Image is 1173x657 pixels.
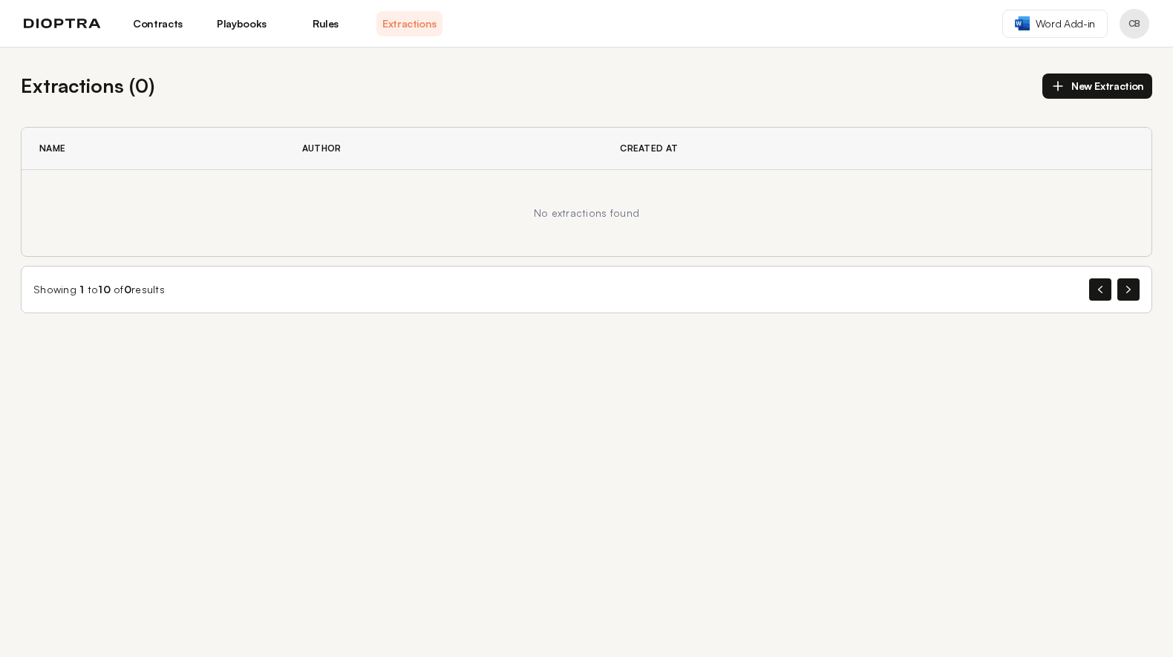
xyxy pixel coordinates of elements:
[98,283,111,295] span: 10
[602,128,999,170] th: Created At
[79,283,84,295] span: 1
[125,11,191,36] a: Contracts
[1015,16,1030,30] img: word
[293,11,359,36] a: Rules
[33,282,165,297] div: Showing to of results
[1089,278,1111,301] button: Previous
[1002,10,1108,38] a: Word Add-in
[22,128,284,170] th: Name
[284,128,603,170] th: Author
[24,19,101,29] img: logo
[1036,16,1095,31] span: Word Add-in
[124,283,131,295] span: 0
[1117,278,1140,301] button: Next
[376,11,442,36] a: Extractions
[1042,73,1152,99] button: New Extraction
[39,206,1134,220] div: No extractions found
[21,71,154,100] h2: Extractions ( 0 )
[1120,9,1149,39] button: Profile menu
[209,11,275,36] a: Playbooks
